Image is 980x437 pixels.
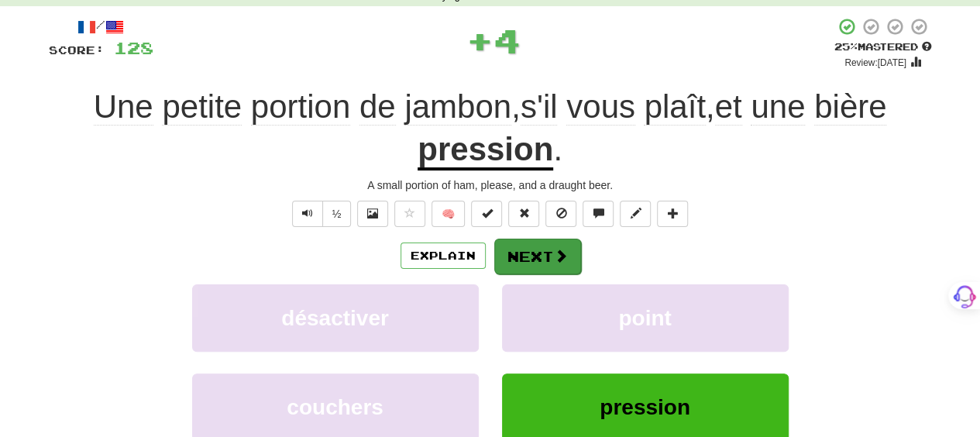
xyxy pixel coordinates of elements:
span: + [466,17,493,64]
span: une [751,88,805,126]
span: 128 [114,38,153,57]
button: Reset to 0% Mastered (alt+r) [508,201,539,227]
span: Score: [49,43,105,57]
span: pression [600,395,690,419]
button: Next [494,239,581,274]
button: Edit sentence (alt+d) [620,201,651,227]
span: et [715,88,742,126]
span: s'il [521,88,558,126]
button: Explain [401,243,486,269]
button: point [502,284,789,352]
span: plaît [644,88,705,126]
span: désactiver [281,306,389,330]
button: Ignore sentence (alt+i) [545,201,576,227]
u: pression [418,131,553,170]
button: Discuss sentence (alt+u) [583,201,614,227]
span: bière [814,88,886,126]
div: A small portion of ham, please, and a draught beer. [49,177,932,193]
span: 25 % [834,40,858,53]
span: 4 [493,21,521,60]
span: petite [162,88,242,126]
button: Play sentence audio (ctl+space) [292,201,323,227]
span: point [618,306,671,330]
button: Show image (alt+x) [357,201,388,227]
span: de [359,88,396,126]
span: vous [566,88,635,126]
span: . [553,131,562,167]
button: désactiver [192,284,479,352]
button: Set this sentence to 100% Mastered (alt+m) [471,201,502,227]
div: Mastered [834,40,932,54]
small: Review: [DATE] [844,57,906,68]
button: ½ [322,201,352,227]
span: portion [251,88,350,126]
button: Add to collection (alt+a) [657,201,688,227]
button: 🧠 [432,201,465,227]
span: Une [94,88,153,126]
span: jambon [404,88,511,126]
div: / [49,17,153,36]
button: Favorite sentence (alt+f) [394,201,425,227]
span: , , [94,88,887,126]
span: couchers [287,395,383,419]
div: Text-to-speech controls [289,201,352,227]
